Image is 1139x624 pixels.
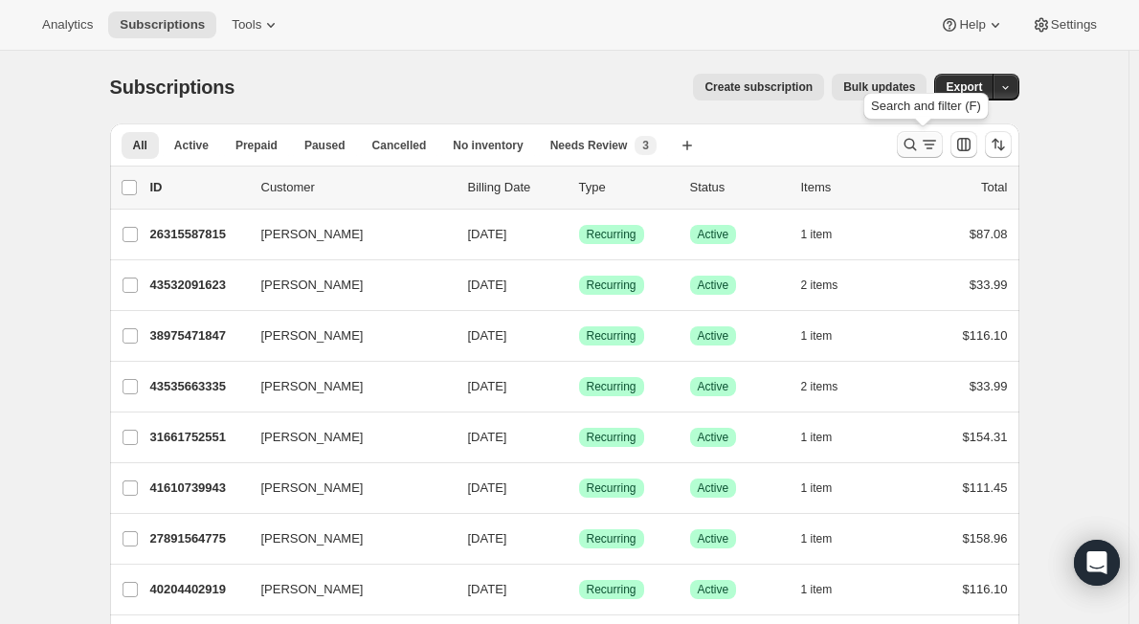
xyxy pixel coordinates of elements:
[150,276,246,295] p: 43532091623
[587,531,636,546] span: Recurring
[235,138,278,153] span: Prepaid
[934,74,994,100] button: Export
[1074,540,1120,586] div: Open Intercom Messenger
[801,430,833,445] span: 1 item
[672,132,703,159] button: Create new view
[698,430,729,445] span: Active
[220,11,292,38] button: Tools
[801,531,833,546] span: 1 item
[468,582,507,596] span: [DATE]
[150,525,1008,552] div: 27891564775[PERSON_NAME][DATE]SuccessRecurringSuccessActive1 item$158.96
[468,430,507,444] span: [DATE]
[801,323,854,349] button: 1 item
[801,221,854,248] button: 1 item
[587,430,636,445] span: Recurring
[587,379,636,394] span: Recurring
[150,529,246,548] p: 27891564775
[150,428,246,447] p: 31661752551
[946,79,982,95] span: Export
[150,326,246,345] p: 38975471847
[950,131,977,158] button: Customize table column order and visibility
[261,178,453,197] p: Customer
[261,326,364,345] span: [PERSON_NAME]
[1020,11,1108,38] button: Settings
[31,11,104,38] button: Analytics
[150,580,246,599] p: 40204402919
[250,473,441,503] button: [PERSON_NAME]
[963,531,1008,546] span: $158.96
[897,131,943,158] button: Search and filter results
[133,138,147,153] span: All
[150,475,1008,501] div: 41610739943[PERSON_NAME][DATE]SuccessRecurringSuccessActive1 item$111.45
[468,278,507,292] span: [DATE]
[550,138,628,153] span: Needs Review
[261,529,364,548] span: [PERSON_NAME]
[587,278,636,293] span: Recurring
[801,379,838,394] span: 2 items
[801,227,833,242] span: 1 item
[453,138,523,153] span: No inventory
[150,178,1008,197] div: IDCustomerBilling DateTypeStatusItemsTotal
[232,17,261,33] span: Tools
[250,321,441,351] button: [PERSON_NAME]
[150,178,246,197] p: ID
[468,227,507,241] span: [DATE]
[1051,17,1097,33] span: Settings
[970,379,1008,393] span: $33.99
[963,480,1008,495] span: $111.45
[468,178,564,197] p: Billing Date
[261,276,364,295] span: [PERSON_NAME]
[698,328,729,344] span: Active
[174,138,209,153] span: Active
[704,79,813,95] span: Create subscription
[801,582,833,597] span: 1 item
[843,79,915,95] span: Bulk updates
[642,138,649,153] span: 3
[801,272,860,299] button: 2 items
[108,11,216,38] button: Subscriptions
[587,480,636,496] span: Recurring
[468,379,507,393] span: [DATE]
[468,531,507,546] span: [DATE]
[468,480,507,495] span: [DATE]
[698,531,729,546] span: Active
[261,479,364,498] span: [PERSON_NAME]
[250,270,441,301] button: [PERSON_NAME]
[110,77,235,98] span: Subscriptions
[250,371,441,402] button: [PERSON_NAME]
[801,480,833,496] span: 1 item
[304,138,346,153] span: Paused
[963,430,1008,444] span: $154.31
[150,479,246,498] p: 41610739943
[150,221,1008,248] div: 26315587815[PERSON_NAME][DATE]SuccessRecurringSuccessActive1 item$87.08
[981,178,1007,197] p: Total
[372,138,427,153] span: Cancelled
[587,227,636,242] span: Recurring
[261,377,364,396] span: [PERSON_NAME]
[150,225,246,244] p: 26315587815
[698,582,729,597] span: Active
[150,272,1008,299] div: 43532091623[PERSON_NAME][DATE]SuccessRecurringSuccessActive2 items$33.99
[120,17,205,33] span: Subscriptions
[468,328,507,343] span: [DATE]
[150,576,1008,603] div: 40204402919[PERSON_NAME][DATE]SuccessRecurringSuccessActive1 item$116.10
[250,422,441,453] button: [PERSON_NAME]
[832,74,927,100] button: Bulk updates
[970,278,1008,292] span: $33.99
[150,377,246,396] p: 43535663335
[250,219,441,250] button: [PERSON_NAME]
[261,428,364,447] span: [PERSON_NAME]
[698,379,729,394] span: Active
[698,227,729,242] span: Active
[150,373,1008,400] div: 43535663335[PERSON_NAME][DATE]SuccessRecurringSuccessActive2 items$33.99
[985,131,1012,158] button: Sort the results
[250,524,441,554] button: [PERSON_NAME]
[959,17,985,33] span: Help
[250,574,441,605] button: [PERSON_NAME]
[963,328,1008,343] span: $116.10
[801,373,860,400] button: 2 items
[42,17,93,33] span: Analytics
[150,323,1008,349] div: 38975471847[PERSON_NAME][DATE]SuccessRecurringSuccessActive1 item$116.10
[693,74,824,100] button: Create subscription
[587,328,636,344] span: Recurring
